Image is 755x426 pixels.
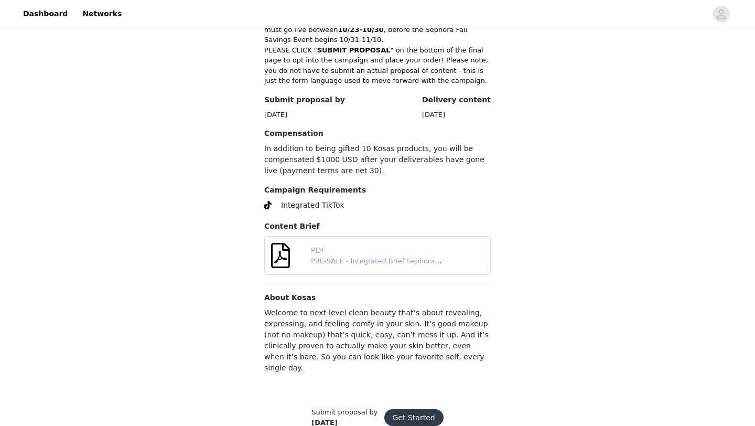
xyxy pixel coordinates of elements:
[716,6,726,23] div: avatar
[264,292,491,303] h4: About Kosas
[264,221,491,232] h4: Content Brief
[264,45,491,86] p: PLEASE CLICK " " on the bottom of the final page to opt into the campaign and place your order! P...
[281,201,344,209] span: Integrated TikTok
[264,110,345,120] div: [DATE]
[264,143,491,176] p: In addition to being gifted 10 Kosas products, you will be compensated $1000 USD after your deliv...
[76,2,128,26] a: Networks
[264,307,491,374] p: Welcome to next-level clean beauty that’s about revealing, expressing, and feeling comfy in your ...
[264,94,345,105] h4: Submit proposal by
[264,185,491,196] h4: Campaign Requirements
[338,26,384,34] strong: 10/23-10/30
[384,409,444,426] button: Get Started
[311,246,325,254] span: PDF
[422,110,491,120] div: [DATE]
[311,407,377,418] div: Submit proposal by
[17,2,74,26] a: Dashboard
[311,257,516,265] a: PRE-SALE - Integrated Brief Sephora BI Fall 2025 - FINAL.pdf
[422,94,491,105] h4: Delivery content
[317,46,391,54] strong: SUBMIT PROPOSAL
[264,128,491,139] h4: Compensation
